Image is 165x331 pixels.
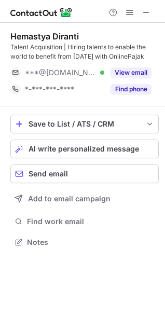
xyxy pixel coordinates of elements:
img: ContactOut v5.3.10 [10,6,73,19]
span: AI write personalized message [29,145,139,153]
button: save-profile-one-click [10,115,159,133]
span: Notes [27,238,155,247]
button: Send email [10,164,159,183]
button: Notes [10,235,159,250]
button: Add to email campaign [10,189,159,208]
div: Save to List / ATS / CRM [29,120,141,128]
span: Add to email campaign [28,195,111,203]
span: ***@[DOMAIN_NAME] [25,68,97,77]
div: Talent Acquisition | Hiring talents to enable the world to benefit from [DATE] with OnlinePajak [10,43,159,61]
button: Find work email [10,214,159,229]
button: Reveal Button [111,84,152,94]
button: AI write personalized message [10,140,159,158]
div: Hemastya Diranti [10,31,79,42]
span: Send email [29,170,68,178]
span: Find work email [27,217,155,226]
button: Reveal Button [111,67,152,78]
